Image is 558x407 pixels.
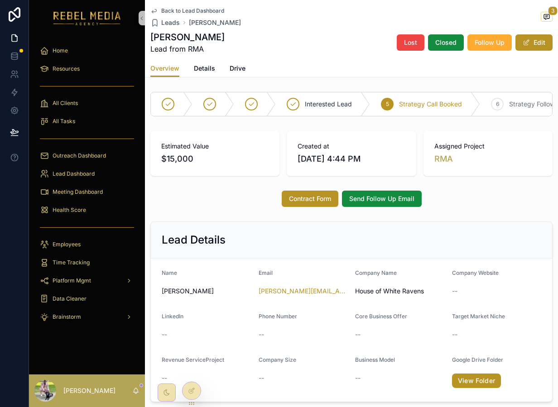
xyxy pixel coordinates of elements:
[34,309,139,325] a: Brainstorm
[452,330,457,339] span: --
[150,43,225,54] span: Lead from RMA
[53,295,87,302] span: Data Cleaner
[34,148,139,164] a: Outreach Dashboard
[53,206,86,214] span: Health Score
[230,60,245,78] a: Drive
[53,152,106,159] span: Outreach Dashboard
[428,34,464,51] button: Closed
[548,6,558,15] span: 3
[53,259,90,266] span: Time Tracking
[162,373,167,383] span: --
[162,269,177,276] span: Name
[541,12,553,23] button: 3
[161,18,180,27] span: Leads
[53,313,81,321] span: Brainstorm
[435,38,457,47] span: Closed
[452,269,499,276] span: Company Website
[161,142,269,151] span: Estimated Value
[34,166,139,182] a: Lead Dashboard
[355,373,361,383] span: --
[397,34,424,51] button: Lost
[355,313,407,320] span: Core Business Offer
[34,43,139,59] a: Home
[259,269,273,276] span: Email
[355,269,397,276] span: Company Name
[434,142,542,151] span: Assigned Project
[162,330,167,339] span: --
[34,273,139,289] a: Platform Mgmt
[53,47,68,54] span: Home
[150,64,179,73] span: Overview
[34,61,139,77] a: Resources
[53,118,75,125] span: All Tasks
[434,153,453,165] a: RMA
[162,356,224,363] span: Revenue ServiceProject
[162,287,251,296] span: [PERSON_NAME]
[150,60,179,77] a: Overview
[34,254,139,271] a: Time Tracking
[452,373,501,388] a: View Folder
[53,277,91,284] span: Platform Mgmt
[150,31,225,43] h1: [PERSON_NAME]
[53,65,80,72] span: Resources
[355,356,395,363] span: Business Model
[289,194,331,203] span: Contract Form
[34,184,139,200] a: Meeting Dashboard
[298,153,405,165] span: [DATE] 4:44 PM
[355,287,445,296] span: House of White Ravens
[194,60,215,78] a: Details
[452,356,503,363] span: Google Drive Folder
[349,194,414,203] span: Send Follow Up Email
[34,291,139,307] a: Data Cleaner
[467,34,512,51] button: Follow Up
[34,202,139,218] a: Health Score
[452,287,457,296] span: --
[53,100,78,107] span: All Clients
[259,330,264,339] span: --
[282,191,338,207] button: Contract Form
[515,34,553,51] button: Edit
[475,38,505,47] span: Follow Up
[355,330,361,339] span: --
[53,188,103,196] span: Meeting Dashboard
[399,100,462,109] span: Strategy Call Booked
[298,142,405,151] span: Created at
[230,64,245,73] span: Drive
[161,153,269,165] span: $15,000
[452,313,505,320] span: Target Market Niche
[161,7,224,14] span: Back to Lead Dashboard
[496,101,499,108] span: 6
[305,100,352,109] span: Interested Lead
[162,313,183,320] span: LinkedIn
[63,386,115,395] p: [PERSON_NAME]
[150,7,224,14] a: Back to Lead Dashboard
[29,36,145,337] div: scrollable content
[194,64,215,73] span: Details
[189,18,241,27] a: [PERSON_NAME]
[162,233,226,247] h2: Lead Details
[34,95,139,111] a: All Clients
[259,356,296,363] span: Company Size
[259,373,264,383] span: --
[386,101,389,108] span: 5
[53,241,81,248] span: Employees
[259,287,348,296] a: [PERSON_NAME][EMAIL_ADDRESS][DOMAIN_NAME]
[404,38,417,47] span: Lost
[53,170,95,177] span: Lead Dashboard
[34,113,139,129] a: All Tasks
[34,236,139,253] a: Employees
[259,313,297,320] span: Phone Number
[342,191,422,207] button: Send Follow Up Email
[53,11,121,25] img: App logo
[150,18,180,27] a: Leads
